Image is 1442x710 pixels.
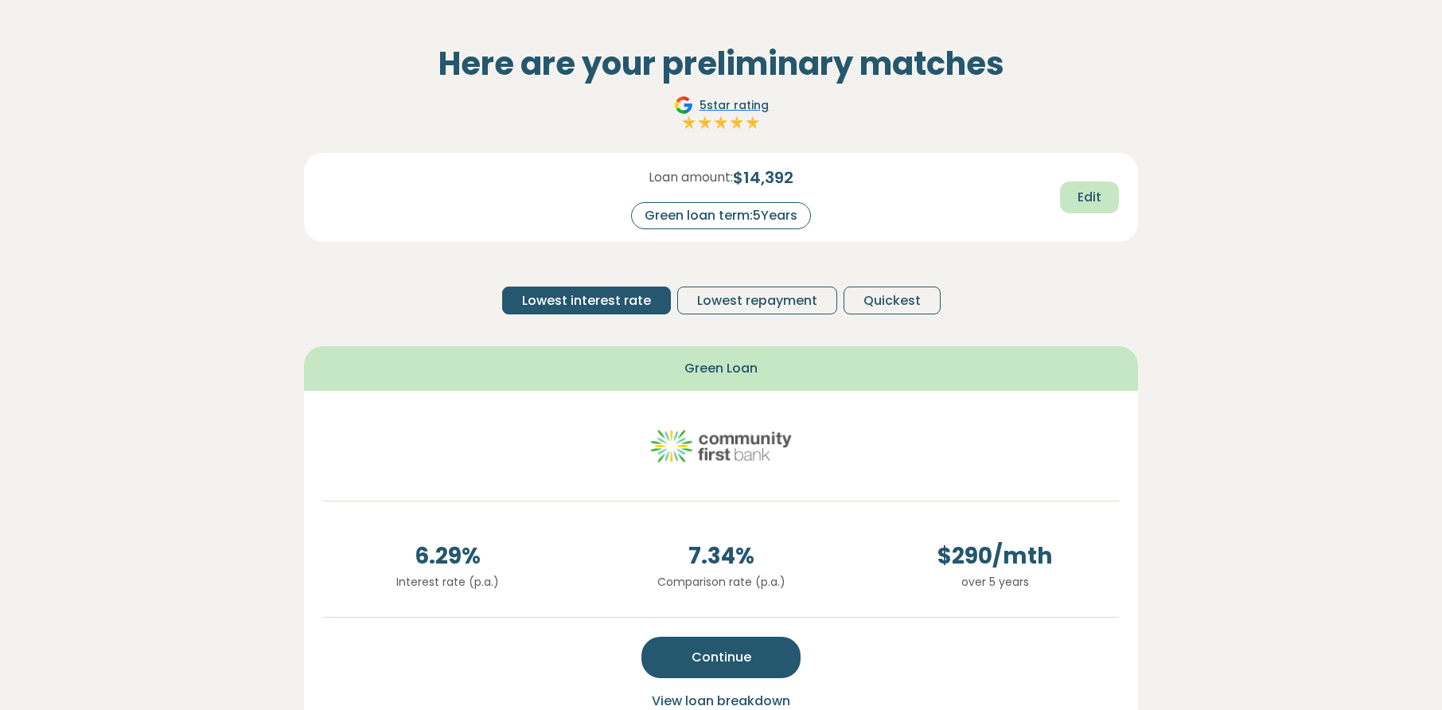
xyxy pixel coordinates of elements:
[692,648,751,667] span: Continue
[522,291,651,310] span: Lowest interest rate
[649,168,733,187] span: Loan amount:
[729,115,745,131] img: Full star
[323,573,571,591] p: Interest rate (p.a.)
[871,540,1119,573] span: $ 290 /mth
[652,692,790,710] span: View loan breakdown
[641,637,801,678] button: Continue
[697,291,817,310] span: Lowest repayment
[597,573,845,591] p: Comparison rate (p.a.)
[713,115,729,131] img: Full star
[649,410,793,482] img: community-first logo
[502,287,671,314] button: Lowest interest rate
[1078,188,1101,207] span: Edit
[871,573,1119,591] p: over 5 years
[674,96,693,115] img: Google
[697,115,713,131] img: Full star
[733,166,793,189] span: $ 14,392
[677,287,837,314] button: Lowest repayment
[844,287,941,314] button: Quickest
[631,202,811,229] div: Green loan term: 5 Years
[681,115,697,131] img: Full star
[745,115,761,131] img: Full star
[700,97,769,114] span: 5 star rating
[684,359,758,378] span: Green Loan
[323,540,571,573] span: 6.29 %
[1060,181,1119,213] button: Edit
[863,291,921,310] span: Quickest
[672,96,771,134] a: Google5star ratingFull starFull starFull starFull starFull star
[304,45,1138,83] h2: Here are your preliminary matches
[597,540,845,573] span: 7.34 %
